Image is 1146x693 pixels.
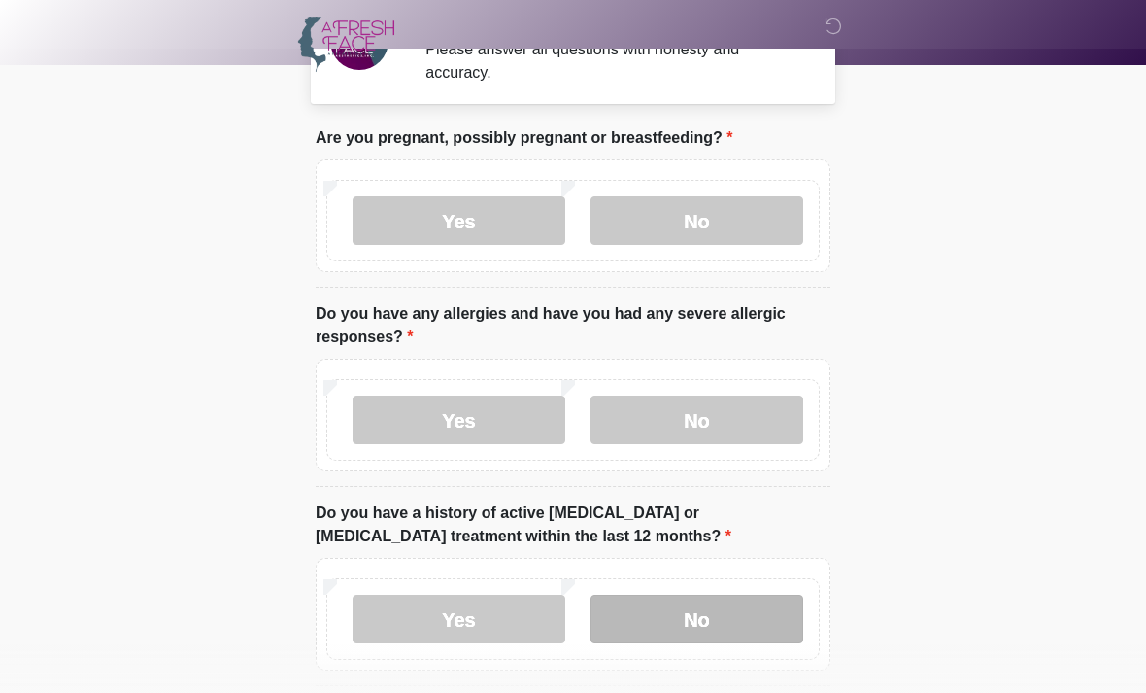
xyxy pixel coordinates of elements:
[353,396,565,444] label: Yes
[590,196,803,245] label: No
[316,502,830,548] label: Do you have a history of active [MEDICAL_DATA] or [MEDICAL_DATA] treatment within the last 12 mon...
[353,595,565,643] label: Yes
[353,196,565,245] label: Yes
[590,396,803,444] label: No
[590,595,803,643] label: No
[296,15,395,74] img: A Fresh Face Aesthetics Inc Logo
[316,126,732,150] label: Are you pregnant, possibly pregnant or breastfeeding?
[316,302,830,349] label: Do you have any allergies and have you had any severe allergic responses?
